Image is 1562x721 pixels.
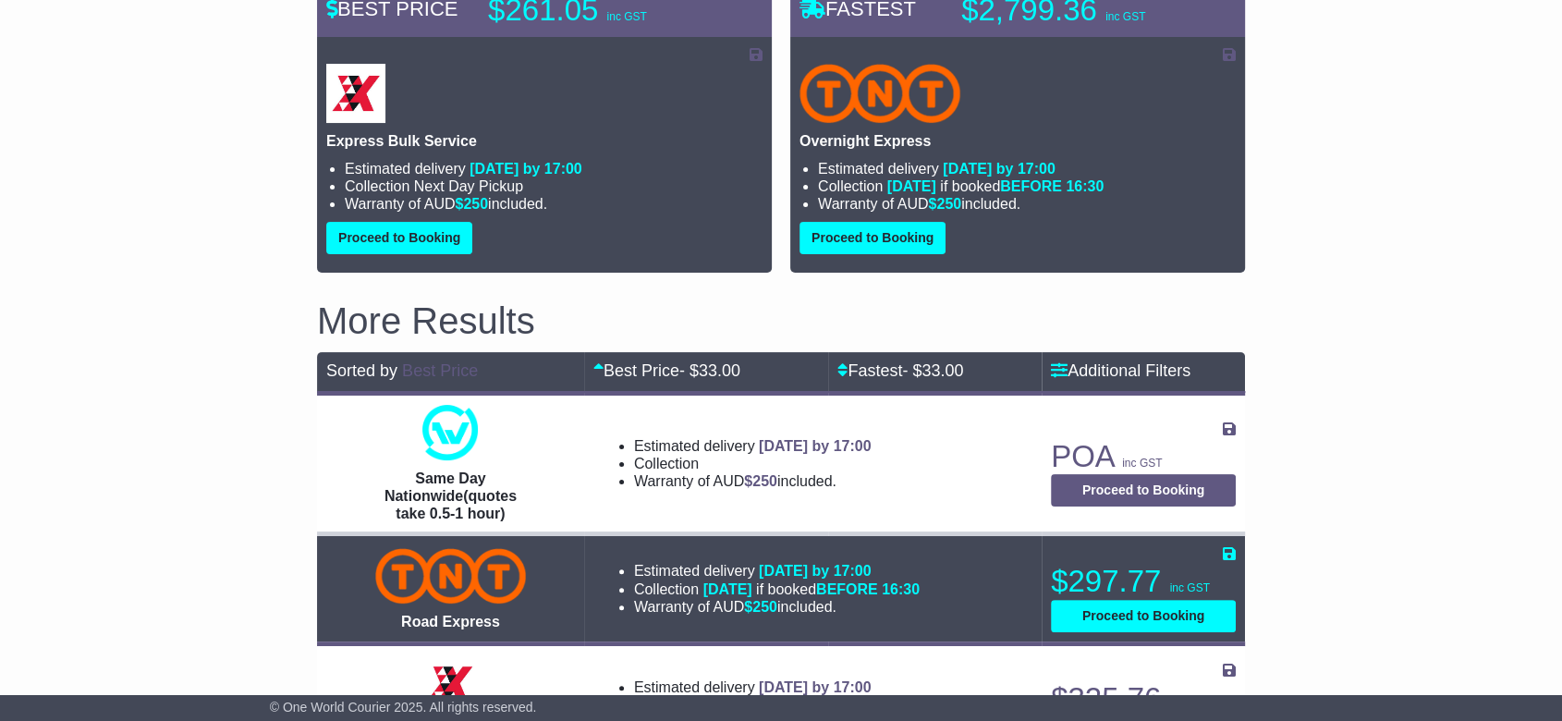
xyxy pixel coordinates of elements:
[326,222,472,254] button: Proceed to Booking
[818,195,1236,213] li: Warranty of AUD included.
[422,405,478,460] img: One World Courier: Same Day Nationwide(quotes take 0.5-1 hour)
[679,361,740,380] span: - $
[317,300,1245,341] h2: More Results
[1051,474,1236,507] button: Proceed to Booking
[634,580,920,598] li: Collection
[414,178,523,194] span: Next Day Pickup
[1000,178,1062,194] span: BEFORE
[1169,581,1209,594] span: inc GST
[270,700,537,715] span: © One World Courier 2025. All rights reserved.
[345,177,763,195] li: Collection
[1051,680,1236,717] p: $325.76
[943,161,1056,177] span: [DATE] by 17:00
[593,361,740,380] a: Best Price- $33.00
[345,195,763,213] li: Warranty of AUD included.
[1105,10,1145,23] span: inc GST
[928,196,961,212] span: $
[703,581,920,597] span: if booked
[887,178,1104,194] span: if booked
[752,599,777,615] span: 250
[936,196,961,212] span: 250
[818,177,1236,195] li: Collection
[1066,178,1104,194] span: 16:30
[744,473,777,489] span: $
[1051,563,1236,600] p: $297.77
[699,361,740,380] span: 33.00
[837,361,963,380] a: Fastest- $33.00
[375,548,526,604] img: TNT Domestic: Road Express
[634,598,920,616] li: Warranty of AUD included.
[799,64,960,123] img: TNT Domestic: Overnight Express
[402,361,478,380] a: Best Price
[634,472,872,490] li: Warranty of AUD included.
[799,222,946,254] button: Proceed to Booking
[759,438,872,454] span: [DATE] by 17:00
[634,437,872,455] li: Estimated delivery
[902,361,963,380] span: - $
[1051,438,1236,475] p: POA
[401,614,500,629] span: Road Express
[818,160,1236,177] li: Estimated delivery
[703,581,752,597] span: [DATE]
[345,160,763,177] li: Estimated delivery
[816,581,878,597] span: BEFORE
[744,599,777,615] span: $
[634,562,920,580] li: Estimated delivery
[752,473,777,489] span: 250
[799,132,1236,150] p: Overnight Express
[882,581,920,597] span: 16:30
[1051,600,1236,632] button: Proceed to Booking
[422,655,478,711] img: Border Express: Express Parcel Service
[470,161,582,177] span: [DATE] by 17:00
[326,361,397,380] span: Sorted by
[455,196,488,212] span: $
[326,132,763,150] p: Express Bulk Service
[384,470,517,521] span: Same Day Nationwide(quotes take 0.5-1 hour)
[326,64,385,123] img: Border Express: Express Bulk Service
[1122,457,1162,470] span: inc GST
[634,455,872,472] li: Collection
[887,178,936,194] span: [DATE]
[634,678,872,696] li: Estimated delivery
[463,196,488,212] span: 250
[921,361,963,380] span: 33.00
[759,563,872,579] span: [DATE] by 17:00
[759,679,872,695] span: [DATE] by 17:00
[1051,361,1190,380] a: Additional Filters
[606,10,646,23] span: inc GST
